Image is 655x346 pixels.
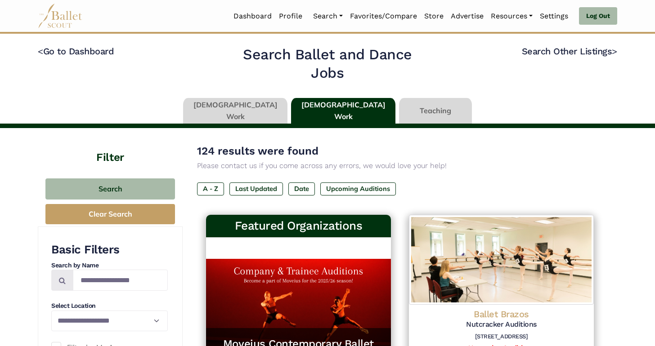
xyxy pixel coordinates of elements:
h5: Nutcracker Auditions [416,320,587,329]
a: <Go to Dashboard [38,46,114,57]
a: Settings [536,7,572,26]
h4: Search by Name [51,261,168,270]
h3: Basic Filters [51,242,168,257]
img: Logo [409,215,594,305]
a: Favorites/Compare [346,7,421,26]
a: Profile [275,7,306,26]
h2: Search Ballet and Dance Jobs [226,45,429,83]
span: 124 results were found [197,145,319,157]
a: Log Out [579,7,617,25]
h4: Ballet Brazos [416,308,587,320]
label: Date [288,182,315,195]
h6: [STREET_ADDRESS] [416,333,587,341]
a: Search [310,7,346,26]
button: Clear Search [45,204,175,224]
li: Teaching [397,98,474,124]
input: Search by names... [73,270,168,291]
h4: Filter [38,128,183,165]
code: < [38,45,43,57]
a: Store [421,7,447,26]
button: Search [45,178,175,200]
label: A - Z [197,182,224,195]
li: [DEMOGRAPHIC_DATA] Work [289,98,397,124]
h3: Featured Organizations [213,218,384,234]
a: Search Other Listings> [522,46,617,57]
p: Please contact us if you come across any errors, we would love your help! [197,160,603,172]
a: Advertise [447,7,487,26]
li: [DEMOGRAPHIC_DATA] Work [181,98,289,124]
code: > [612,45,617,57]
label: Upcoming Auditions [320,182,396,195]
h4: Select Location [51,302,168,311]
label: Last Updated [229,182,283,195]
a: Resources [487,7,536,26]
a: Dashboard [230,7,275,26]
